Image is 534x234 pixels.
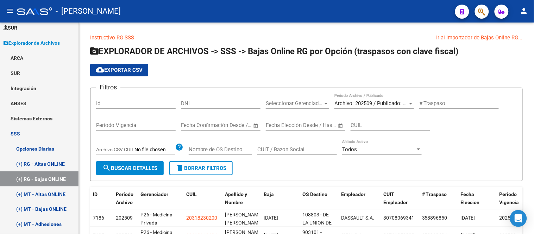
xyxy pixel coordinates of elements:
[90,187,113,210] datatable-header-cell: ID
[334,100,420,107] span: Archivo: 202509 / Publicado: 202508
[90,64,148,76] button: Exportar CSV
[6,7,14,15] mat-icon: menu
[186,215,217,221] span: 20318230200
[500,191,519,205] span: Periodo Vigencia
[134,147,175,153] input: Archivo CSV CUIL
[300,187,338,210] datatable-header-cell: OS Destino
[176,165,226,171] span: Borrar Filtros
[342,146,357,153] span: Todos
[96,65,104,74] mat-icon: cloud_download
[90,34,134,41] a: Instructivo RG SSS
[520,7,528,15] mat-icon: person
[96,147,134,152] span: Archivo CSV CUIL
[337,122,345,130] button: Open calendar
[461,215,475,221] span: [DATE]
[301,122,335,128] input: Fecha fin
[96,161,164,175] button: Buscar Detalles
[96,82,120,92] h3: Filtros
[436,34,523,42] div: Ir al importador de Bajas Online RG...
[186,191,197,197] span: CUIL
[341,191,365,197] span: Empleador
[102,164,111,172] mat-icon: search
[4,39,60,47] span: Explorador de Archivos
[176,164,184,172] mat-icon: delete
[116,215,133,221] span: 202509
[140,191,168,197] span: Gerenciador
[383,215,414,221] span: 30708069341
[302,191,327,197] span: OS Destino
[93,215,104,221] span: 7186
[102,165,157,171] span: Buscar Detalles
[169,161,233,175] button: Borrar Filtros
[422,215,447,221] span: 358896850
[383,191,408,205] span: CUIT Empleador
[419,187,458,210] datatable-header-cell: # Traspaso
[222,187,261,210] datatable-header-cell: Apellido y Nombre
[138,187,183,210] datatable-header-cell: Gerenciador
[261,187,300,210] datatable-header-cell: Baja
[90,46,459,56] span: EXPLORADOR DE ARCHIVOS -> SSS -> Bajas Online RG por Opción (traspasos con clave fiscal)
[338,187,381,210] datatable-header-cell: Empleador
[181,122,209,128] input: Fecha inicio
[461,191,480,205] span: Fecha Eleccion
[264,191,274,197] span: Baja
[225,191,247,205] span: Apellido y Nombre
[56,4,121,19] span: - [PERSON_NAME]
[93,191,98,197] span: ID
[116,191,133,205] span: Período Archivo
[264,214,297,222] div: [DATE]
[510,210,527,227] div: Open Intercom Messenger
[422,191,447,197] span: # Traspaso
[266,100,323,107] span: Seleccionar Gerenciador
[96,67,143,73] span: Exportar CSV
[458,187,497,210] datatable-header-cell: Fecha Eleccion
[225,212,263,226] span: [PERSON_NAME] [PERSON_NAME]
[113,187,138,210] datatable-header-cell: Período Archivo
[252,122,260,130] button: Open calendar
[381,187,419,210] datatable-header-cell: CUIT Empleador
[140,212,172,226] span: P26 - Medicina Privada
[266,122,294,128] input: Fecha inicio
[183,187,222,210] datatable-header-cell: CUIL
[175,143,183,151] mat-icon: help
[500,215,516,221] span: 202509
[4,24,17,32] span: SUR
[216,122,250,128] input: Fecha fin
[341,214,374,222] div: DASSAULT S.A.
